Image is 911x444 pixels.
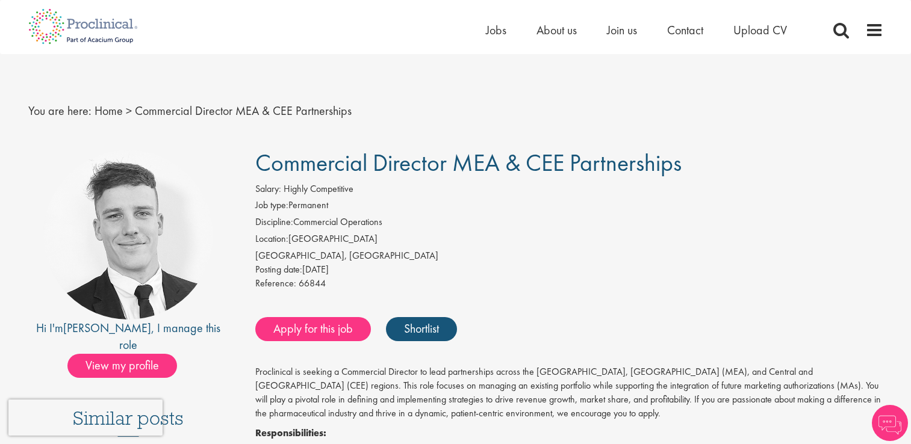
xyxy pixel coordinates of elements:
[386,317,457,341] a: Shortlist
[255,199,288,212] label: Job type:
[255,263,883,277] div: [DATE]
[255,215,883,232] li: Commercial Operations
[95,103,123,119] a: breadcrumb link
[67,356,189,372] a: View my profile
[67,354,177,378] span: View my profile
[255,427,326,439] strong: Responsibilities:
[536,22,577,38] a: About us
[43,150,213,319] img: imeage of recruiter Nicolas Daniel
[486,22,506,38] a: Jobs
[255,277,296,291] label: Reference:
[28,319,229,354] div: Hi I'm , I manage this role
[8,399,163,436] iframe: reCAPTCHA
[284,182,353,195] span: Highly Competitive
[733,22,787,38] a: Upload CV
[255,263,302,276] span: Posting date:
[607,22,637,38] a: Join us
[667,22,703,38] a: Contact
[255,232,288,246] label: Location:
[872,405,908,441] img: Chatbot
[299,277,326,289] span: 66844
[255,199,883,215] li: Permanent
[255,182,281,196] label: Salary:
[63,320,151,336] a: [PERSON_NAME]
[255,232,883,249] li: [GEOGRAPHIC_DATA]
[135,103,352,119] span: Commercial Director MEA & CEE Partnerships
[255,365,883,420] p: Proclinical is seeking a Commercial Director to lead partnerships across the [GEOGRAPHIC_DATA], [...
[126,103,132,119] span: >
[255,147,682,178] span: Commercial Director MEA & CEE Partnerships
[255,317,371,341] a: Apply for this job
[255,249,883,263] div: [GEOGRAPHIC_DATA], [GEOGRAPHIC_DATA]
[255,215,293,229] label: Discipline:
[28,103,92,119] span: You are here:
